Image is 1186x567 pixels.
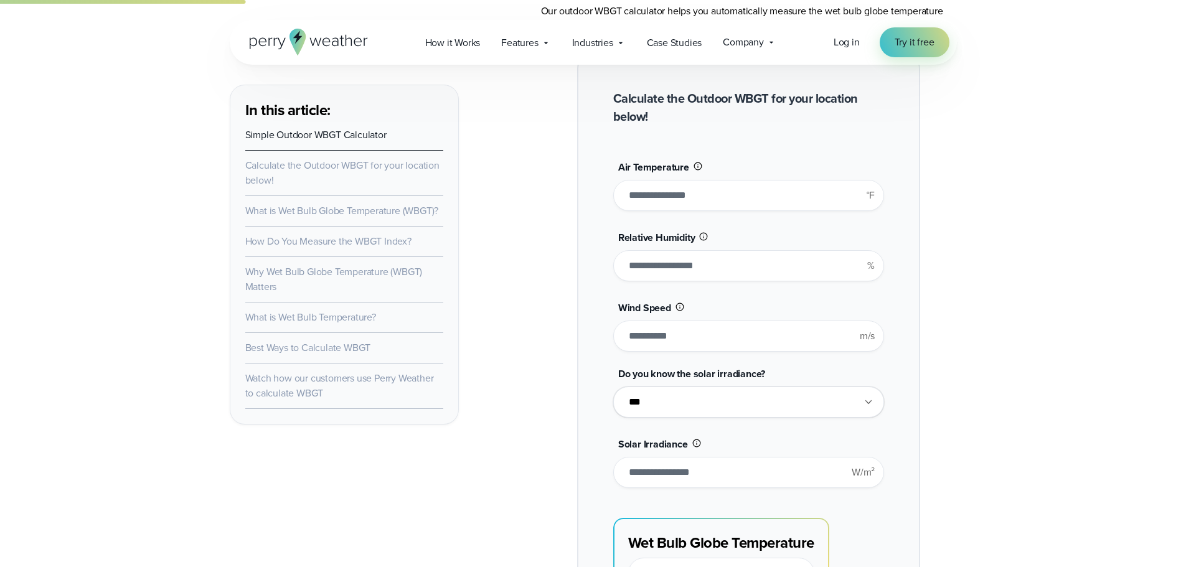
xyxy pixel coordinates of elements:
[245,310,376,324] a: What is Wet Bulb Temperature?
[501,35,538,50] span: Features
[245,204,439,218] a: What is Wet Bulb Globe Temperature (WBGT)?
[723,35,764,50] span: Company
[880,27,949,57] a: Try it free
[245,158,440,187] a: Calculate the Outdoor WBGT for your location below!
[613,90,884,126] h2: Calculate the Outdoor WBGT for your location below!
[245,371,434,400] a: Watch how our customers use Perry Weather to calculate WBGT
[618,301,671,315] span: Wind Speed
[647,35,702,50] span: Case Studies
[636,30,713,55] a: Case Studies
[245,100,443,120] h3: In this article:
[245,128,387,142] a: Simple Outdoor WBGT Calculator
[618,230,695,245] span: Relative Humidity
[245,234,412,248] a: How Do You Measure the WBGT Index?
[245,340,371,355] a: Best Ways to Calculate WBGT
[618,367,765,381] span: Do you know the solar irradiance?
[834,35,860,50] a: Log in
[618,160,689,174] span: Air Temperature
[541,4,957,34] p: Our outdoor WBGT calculator helps you automatically measure the wet bulb globe temperature quickl...
[572,35,613,50] span: Industries
[415,30,491,55] a: How it Works
[425,35,481,50] span: How it Works
[245,265,423,294] a: Why Wet Bulb Globe Temperature (WBGT) Matters
[834,35,860,49] span: Log in
[618,437,688,451] span: Solar Irradiance
[895,35,934,50] span: Try it free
